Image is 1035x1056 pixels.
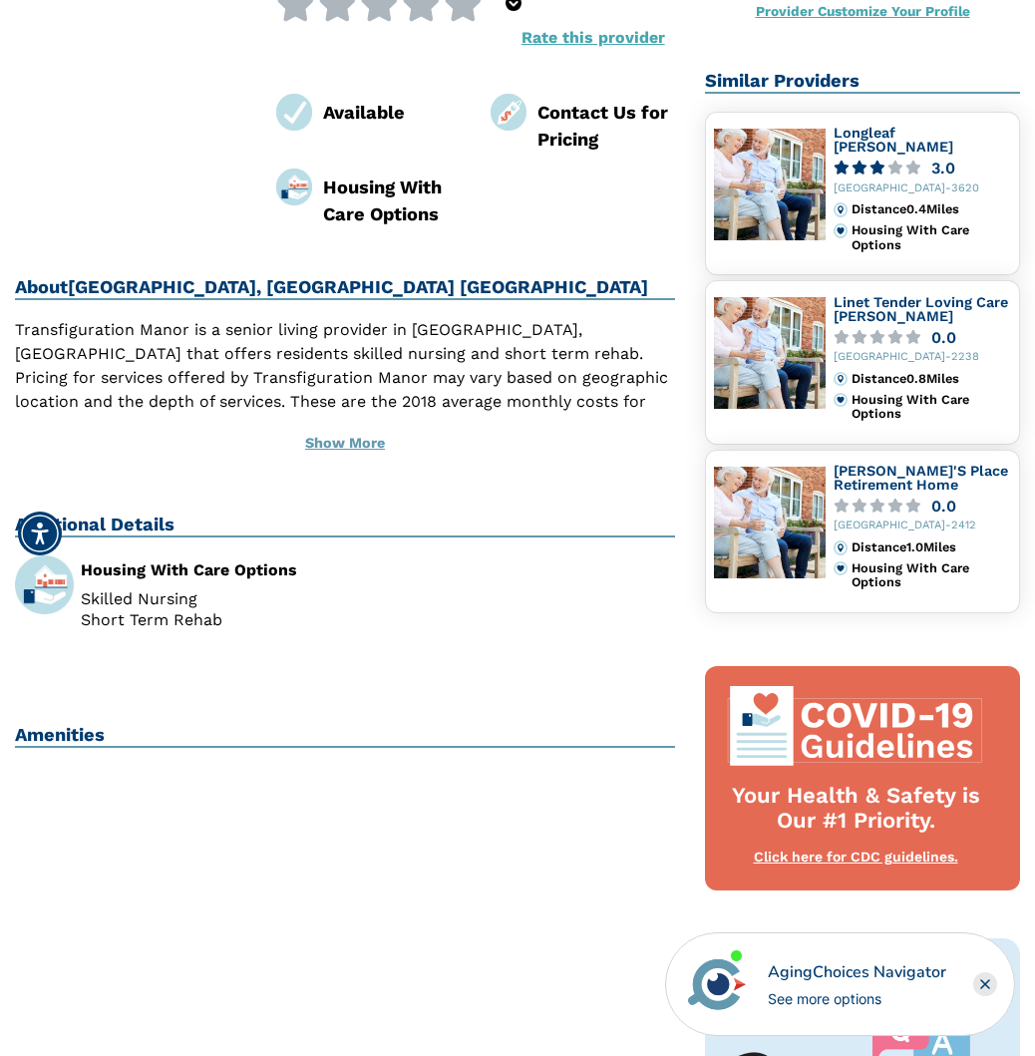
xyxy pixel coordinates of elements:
[725,784,986,834] div: Your Health & Safety is Our #1 Priority.
[834,223,848,237] img: primary.svg
[834,499,1011,514] a: 0.0
[852,372,1011,386] div: Distance 0.8 Miles
[834,330,1011,345] a: 0.0
[931,499,956,514] div: 0.0
[725,848,986,868] div: Click here for CDC guidelines.
[15,514,675,537] h2: Additional Details
[15,422,675,466] button: Show More
[834,561,848,575] img: primary.svg
[756,3,970,19] a: Provider Customize Your Profile
[725,686,986,766] img: covid-top-default.svg
[852,223,1011,252] div: Housing With Care Options
[323,99,461,126] div: Available
[834,520,1011,532] div: [GEOGRAPHIC_DATA]-2412
[834,294,1008,324] a: Linet Tender Loving Care [PERSON_NAME]
[323,174,461,228] div: Housing With Care Options
[768,960,946,984] div: AgingChoices Navigator
[15,318,675,486] p: Transfiguration Manor is a senior living provider in [GEOGRAPHIC_DATA], [GEOGRAPHIC_DATA] that of...
[931,161,955,176] div: 3.0
[834,540,848,554] img: distance.svg
[834,182,1011,195] div: [GEOGRAPHIC_DATA]-3620
[931,330,956,345] div: 0.0
[852,561,1011,590] div: Housing With Care Options
[521,28,665,47] a: Rate this provider
[81,612,330,628] li: Short Term Rehab
[834,351,1011,364] div: [GEOGRAPHIC_DATA]-2238
[768,988,946,1009] div: See more options
[973,972,997,996] div: Close
[834,372,848,386] img: distance.svg
[81,562,330,578] div: Housing With Care Options
[852,540,1011,554] div: Distance 1.0 Miles
[15,276,675,300] h2: About [GEOGRAPHIC_DATA], [GEOGRAPHIC_DATA] [GEOGRAPHIC_DATA]
[15,724,675,748] h2: Amenities
[705,70,1020,94] h2: Similar Providers
[81,591,330,607] li: Skilled Nursing
[537,99,675,154] div: Contact Us for Pricing
[834,463,1008,493] a: [PERSON_NAME]'S Place Retirement Home
[683,950,751,1018] img: avatar
[834,161,1011,176] a: 3.0
[18,512,62,555] div: Accessibility Menu
[852,202,1011,216] div: Distance 0.4 Miles
[852,393,1011,422] div: Housing With Care Options
[834,202,848,216] img: distance.svg
[834,125,953,155] a: Longleaf [PERSON_NAME]
[834,393,848,407] img: primary.svg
